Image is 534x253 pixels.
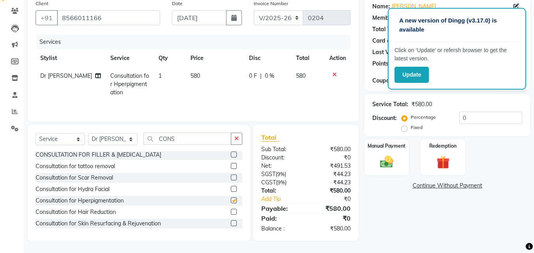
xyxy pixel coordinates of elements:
div: ₹44.23 [306,178,357,187]
div: Membership: [372,14,407,22]
span: 0 F [249,72,257,80]
div: Net: [255,162,306,170]
div: Name: [372,2,390,11]
span: SGST [261,171,275,178]
label: Percentage [411,114,436,121]
div: Consultation for Skin Resurfacing & Rejuvenation [36,219,161,228]
th: Service [106,49,154,67]
button: +91 [36,10,58,25]
label: Manual Payment [368,142,406,150]
p: A new version of Dingg (v3.17.0) is available [399,16,515,34]
div: No Active Membership [372,14,522,22]
div: Sub Total: [255,145,306,154]
div: ( ) [255,178,306,187]
div: ( ) [255,170,306,178]
div: ₹0 [306,154,357,162]
div: ₹580.00 [306,187,357,195]
button: Update [394,67,429,83]
th: Qty [154,49,186,67]
label: Fixed [411,124,423,131]
div: Discount: [372,114,397,122]
div: ₹0 [306,214,357,223]
p: Click on ‘Update’ or refersh browser to get the latest version. [394,46,519,63]
div: Coupon Code [372,77,422,85]
div: Consultation for Scar Removal [36,174,113,182]
th: Total [291,49,325,67]
span: 580 [191,72,200,79]
div: Paid: [255,214,306,223]
div: ₹580.00 [306,225,357,233]
div: Service Total: [372,100,408,109]
a: Add Tip [255,195,314,203]
div: ₹44.23 [306,170,357,178]
div: ₹491.53 [306,162,357,170]
div: Discount: [255,154,306,162]
span: 9% [277,171,285,177]
div: Points: [372,60,390,68]
span: Dr [PERSON_NAME] [40,72,92,79]
span: 9% [277,179,285,186]
div: Consultation for tattoo removal [36,162,115,171]
th: Disc [244,49,291,67]
div: Balance : [255,225,306,233]
a: Continue Without Payment [366,182,528,190]
input: Search by Name/Mobile/Email/Code [57,10,160,25]
div: Consultation for Hydra Facial [36,185,109,193]
div: Services [36,35,357,49]
span: Consultation for Hperpigmentation [110,72,149,96]
span: 580 [296,72,306,79]
a: [PERSON_NAME] [392,2,436,11]
div: Total: [255,187,306,195]
img: _gift.svg [432,154,454,171]
span: | [260,72,262,80]
th: Price [186,49,244,67]
span: Total [261,133,279,142]
label: Redemption [429,142,457,150]
div: Total Visits: [372,25,404,34]
div: ₹580.00 [306,204,357,213]
span: 1 [159,72,162,79]
div: ₹580.00 [306,145,357,154]
span: CGST [261,179,276,186]
th: Stylist [36,49,106,67]
div: Card on file: [372,37,405,45]
div: ₹0 [315,195,357,203]
img: _cash.svg [376,154,397,169]
th: Action [325,49,351,67]
div: CONSULTATION FOR FILLER & [MEDICAL_DATA] [36,151,161,159]
div: Payable: [255,204,306,213]
input: Search or Scan [143,133,231,145]
span: 0 % [265,72,274,80]
div: Consultation for Hair Reduction [36,208,116,216]
div: ₹580.00 [411,100,432,109]
div: Last Visit: [372,48,399,56]
div: Consultation for Hperpigmentation [36,197,124,205]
